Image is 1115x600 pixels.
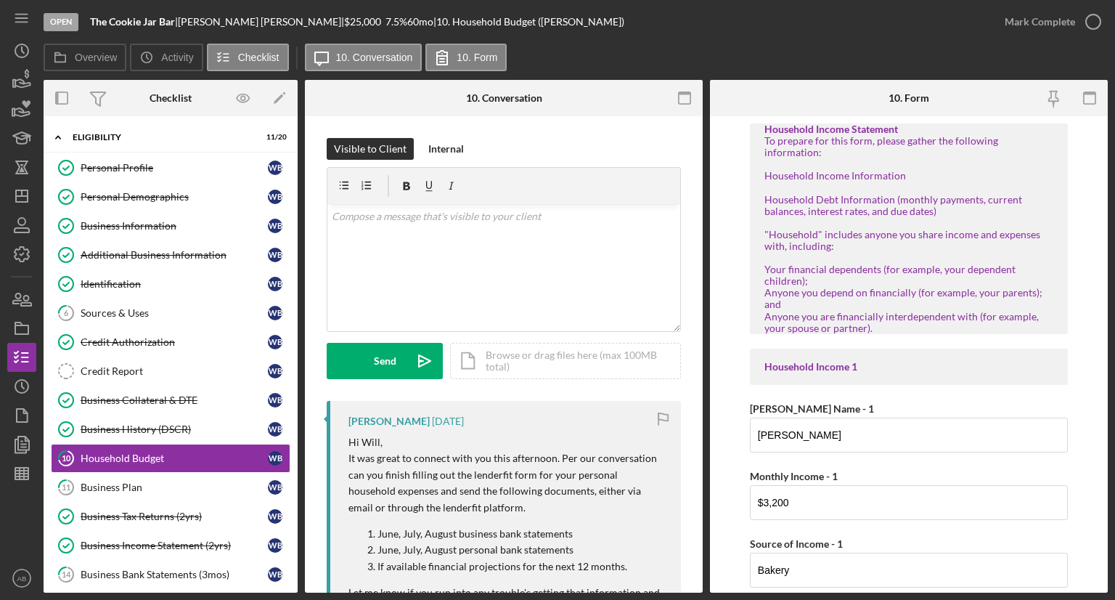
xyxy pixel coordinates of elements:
[268,161,282,175] div: W B
[44,44,126,71] button: Overview
[750,470,838,482] label: Monthly Income - 1
[305,44,422,71] button: 10. Conversation
[336,52,413,63] label: 10. Conversation
[62,453,71,463] tspan: 10
[81,336,268,348] div: Credit Authorization
[81,511,268,522] div: Business Tax Returns (2yrs)
[51,357,290,386] a: Credit ReportWB
[425,44,507,71] button: 10. Form
[432,415,464,427] time: 2025-08-29 22:41
[238,52,279,63] label: Checklist
[51,182,290,211] a: Personal DemographicsWB
[207,44,289,71] button: Checklist
[377,559,666,575] p: If available financial projections for the next 12 months.
[81,540,268,551] div: Business Income Statement (2yrs)
[261,133,287,142] div: 11 / 20
[344,15,381,28] span: $25,000
[51,153,290,182] a: Personal ProfileWB
[268,509,282,524] div: W B
[457,52,497,63] label: 10. Form
[73,133,250,142] div: ELIGIBILITY
[51,473,290,502] a: 11Business PlanWB
[81,453,268,464] div: Household Budget
[374,343,396,379] div: Send
[81,162,268,174] div: Personal Profile
[268,277,282,291] div: W B
[17,575,27,583] text: AB
[268,306,282,320] div: W B
[348,450,666,516] p: It was great to connect with you this afternoon. Per our conversation can you finish filling out ...
[764,361,1053,373] div: Household Income 1
[51,299,290,328] a: 6Sources & UsesWB
[51,386,290,415] a: Business Collateral & DTEWB
[51,211,290,240] a: Business InformationWB
[268,219,282,233] div: W B
[75,52,117,63] label: Overview
[377,526,666,542] p: June, July, August business bank statements
[377,542,666,558] p: June, July, August personal bank statements
[81,394,268,406] div: Business Collateral & DTE
[385,16,407,28] div: 7.5 %
[268,248,282,262] div: W B
[327,343,443,379] button: Send
[764,123,1053,135] div: Household Income Statement
[81,423,268,435] div: Business History (DSCR)
[268,480,282,495] div: W B
[51,444,290,473] a: 10Household BudgetWB
[348,434,666,450] p: Hi Will,
[268,190,282,204] div: W B
[268,364,282,378] div: W B
[150,92,192,104] div: Checklist
[466,92,542,104] div: 10. Conversation
[433,16,624,28] div: | 10. Household Budget ([PERSON_NAME])
[62,482,70,492] tspan: 11
[44,13,78,31] div: Open
[64,308,69,317] tspan: 6
[81,569,268,580] div: Business Bank Statements (3mos)
[161,52,193,63] label: Activity
[81,191,268,203] div: Personal Demographics
[51,328,290,357] a: Credit AuthorizationWB
[81,307,268,319] div: Sources & Uses
[268,422,282,437] div: W B
[268,393,282,408] div: W B
[81,220,268,232] div: Business Information
[90,15,175,28] b: The Cookie Jar Bar
[268,451,282,466] div: W B
[750,402,874,415] label: [PERSON_NAME] Name - 1
[1066,536,1100,571] iframe: Intercom live chat
[81,365,268,377] div: Credit Report
[750,538,843,550] label: Source of Income - 1
[268,335,282,349] div: W B
[51,502,290,531] a: Business Tax Returns (2yrs)WB
[1005,7,1075,36] div: Mark Complete
[428,138,464,160] div: Internal
[81,482,268,493] div: Business Plan
[51,415,290,444] a: Business History (DSCR)WB
[889,92,929,104] div: 10. Form
[268,567,282,582] div: W B
[764,135,1053,334] div: To prepare for this form, please gather the following information: Household Income Information H...
[7,564,36,593] button: AB
[421,138,471,160] button: Internal
[268,538,282,553] div: W B
[81,278,268,290] div: Identification
[327,138,414,160] button: Visible to Client
[51,269,290,299] a: IdentificationWB
[51,560,290,589] a: 14Business Bank Statements (3mos)WB
[130,44,203,71] button: Activity
[51,240,290,269] a: Additional Business InformationWB
[62,569,71,579] tspan: 14
[990,7,1108,36] button: Mark Complete
[90,16,178,28] div: |
[334,138,407,160] div: Visible to Client
[178,16,344,28] div: [PERSON_NAME] [PERSON_NAME] |
[348,415,430,427] div: [PERSON_NAME]
[407,16,433,28] div: 60 mo
[81,249,268,261] div: Additional Business Information
[51,531,290,560] a: Business Income Statement (2yrs)WB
